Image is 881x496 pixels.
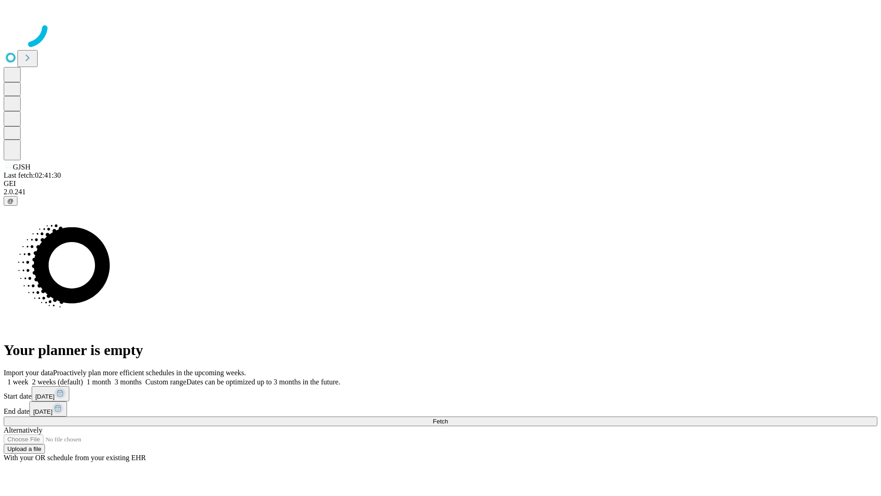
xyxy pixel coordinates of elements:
[115,378,142,386] span: 3 months
[35,393,55,400] span: [DATE]
[29,401,67,417] button: [DATE]
[4,171,61,179] span: Last fetch: 02:41:30
[32,378,83,386] span: 2 weeks (default)
[4,188,877,196] div: 2.0.241
[4,386,877,401] div: Start date
[13,163,30,171] span: GJSH
[4,401,877,417] div: End date
[4,196,17,206] button: @
[53,369,246,377] span: Proactively plan more efficient schedules in the upcoming weeks.
[87,378,111,386] span: 1 month
[4,417,877,426] button: Fetch
[433,418,448,425] span: Fetch
[4,180,877,188] div: GEI
[186,378,340,386] span: Dates can be optimized up to 3 months in the future.
[32,386,69,401] button: [DATE]
[4,369,53,377] span: Import your data
[4,454,146,462] span: With your OR schedule from your existing EHR
[33,408,52,415] span: [DATE]
[4,444,45,454] button: Upload a file
[7,197,14,204] span: @
[7,378,28,386] span: 1 week
[145,378,186,386] span: Custom range
[4,342,877,359] h1: Your planner is empty
[4,426,42,434] span: Alternatively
